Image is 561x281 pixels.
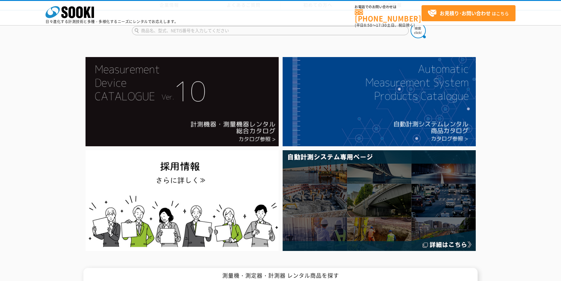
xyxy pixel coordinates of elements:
img: SOOKI recruit [86,150,279,251]
input: 商品名、型式、NETIS番号を入力してください [132,26,409,35]
img: 自動計測システムカタログ [283,57,476,146]
span: お電話でのお問い合わせは [355,5,422,9]
span: はこちら [428,9,509,18]
p: 日々進化する計測技術と多種・多様化するニーズにレンタルでお応えします。 [45,20,178,23]
img: 自動計測システム専用ページ [283,150,476,251]
span: 17:30 [376,22,387,28]
strong: お見積り･お問い合わせ [440,9,491,17]
a: [PHONE_NUMBER] [355,9,422,22]
a: お見積り･お問い合わせはこちら [422,5,516,21]
span: (平日 ～ 土日、祝日除く) [355,22,415,28]
img: Catalog Ver10 [86,57,279,146]
span: 8:50 [364,22,372,28]
img: btn_search.png [411,23,426,38]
